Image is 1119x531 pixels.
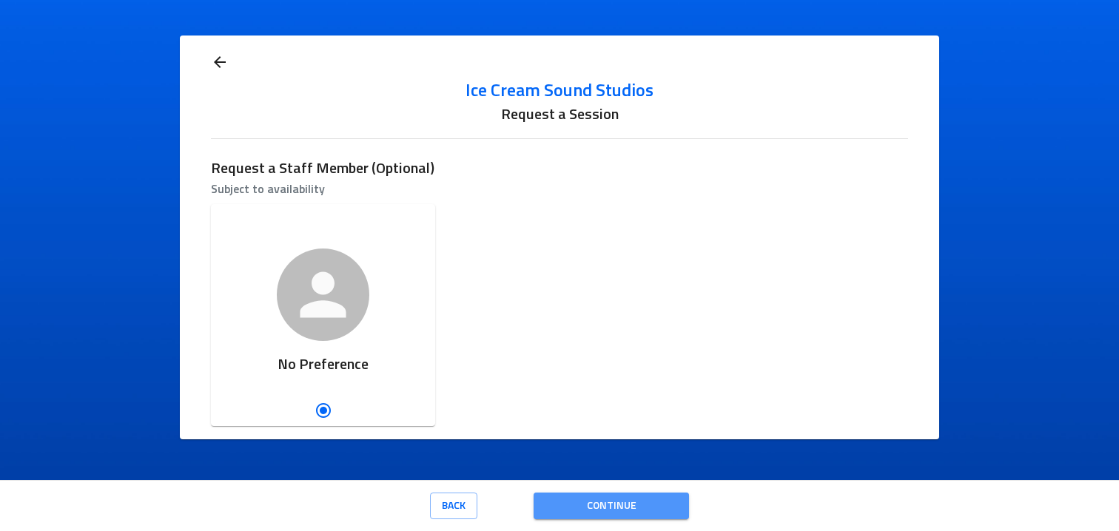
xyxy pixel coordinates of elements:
a: Ice Cream Sound Studios [211,79,907,103]
h6: No Preference [223,353,423,376]
h6: Request a Staff Member (Optional) [211,157,907,180]
button: No Preferenceno preference [211,204,435,426]
p: Subject to availability [211,180,907,198]
h6: Request a Session [211,103,907,126]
